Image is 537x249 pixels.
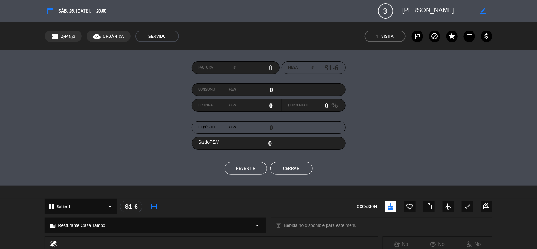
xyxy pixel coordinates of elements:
[310,101,329,110] input: 0
[464,203,471,210] i: check
[199,87,236,93] label: Consumo
[425,203,433,210] i: work_outline
[229,102,236,109] em: PEN
[61,33,75,40] span: ZyMNj2
[382,33,394,40] em: Visita
[314,63,339,72] input: number
[383,240,419,248] div: No
[288,65,298,71] span: Mesa
[234,65,236,71] em: #
[480,8,486,14] i: border_color
[483,203,490,210] i: card_giftcard
[236,101,273,110] input: 0
[199,102,236,109] label: Propina
[229,87,236,93] em: PEN
[448,32,456,40] i: star
[199,65,236,71] label: Factura
[57,203,70,210] span: Salón 1
[199,124,236,131] label: Depósito
[236,63,273,72] input: 0
[106,203,114,210] i: arrow_drop_down
[284,222,357,229] span: Bebida no disponible para este menú
[199,139,219,146] label: Saldo
[483,32,490,40] i: attach_money
[50,223,56,229] i: chrome_reader_mode
[376,33,378,40] span: 1
[48,203,55,210] i: dashboard
[58,222,105,229] span: Resturante Casa Tambo
[329,99,338,111] em: %
[120,201,142,212] div: S1-6
[236,85,273,94] input: 0
[254,222,261,229] i: arrow_drop_down
[229,124,236,131] em: PEN
[51,32,59,40] span: confirmation_number
[50,240,57,249] i: healing
[387,203,394,210] i: cake
[103,33,124,40] span: ORGÁNICA
[96,7,106,15] span: 20:00
[431,32,439,40] i: block
[150,203,158,210] i: border_all
[414,32,421,40] i: outlined_flag
[135,31,179,42] span: SERVIDO
[406,203,414,210] i: favorite_border
[445,203,452,210] i: airplanemode_active
[45,5,56,17] button: calendar_today
[357,203,378,210] span: OCCASION:
[419,240,456,248] div: No
[210,139,219,144] em: PEN
[47,7,54,15] i: calendar_today
[312,65,314,71] em: #
[276,223,282,229] i: local_bar
[58,7,91,15] span: sáb. 26, [DATE].
[225,162,267,175] button: REVERTIR
[270,162,313,175] button: Cerrar
[456,240,492,248] div: No
[93,32,101,40] i: cloud_done
[288,102,310,109] label: Porcentaje
[466,32,473,40] i: repeat
[378,3,393,19] span: 3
